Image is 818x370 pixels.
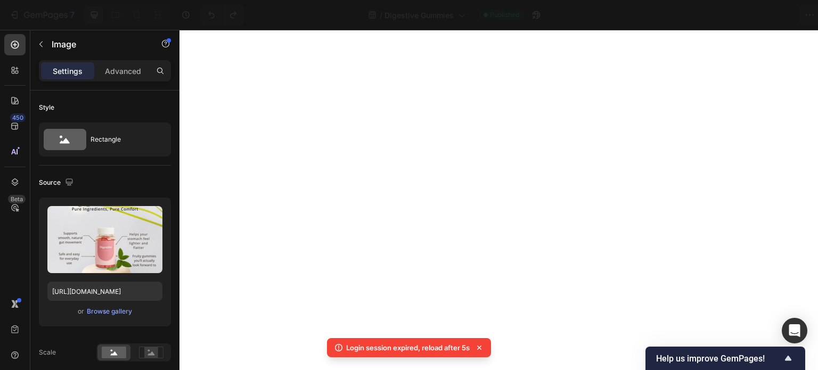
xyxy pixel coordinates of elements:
[708,4,743,26] button: Save
[47,282,162,301] input: https://example.com/image.jpg
[4,4,79,26] button: 7
[490,10,519,20] span: Published
[747,4,792,26] button: Publish
[105,65,141,77] p: Advanced
[39,103,54,112] div: Style
[756,10,783,21] div: Publish
[346,342,470,353] p: Login session expired, reload after 5s
[179,30,818,370] iframe: Design area
[70,9,75,21] p: 7
[52,38,142,51] p: Image
[656,352,795,365] button: Show survey - Help us improve GemPages!
[91,127,156,152] div: Rectangle
[39,176,76,190] div: Source
[87,307,132,316] div: Browse gallery
[8,195,26,203] div: Beta
[39,348,56,357] div: Scale
[10,113,26,122] div: 450
[86,306,133,317] button: Browse gallery
[385,10,454,21] span: Digestive Gummies
[78,305,84,318] span: or
[201,4,244,26] div: Undo/Redo
[717,11,734,20] span: Save
[47,206,162,273] img: preview-image
[53,65,83,77] p: Settings
[782,318,807,343] div: Open Intercom Messenger
[380,10,382,21] span: /
[656,353,782,364] span: Help us improve GemPages!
